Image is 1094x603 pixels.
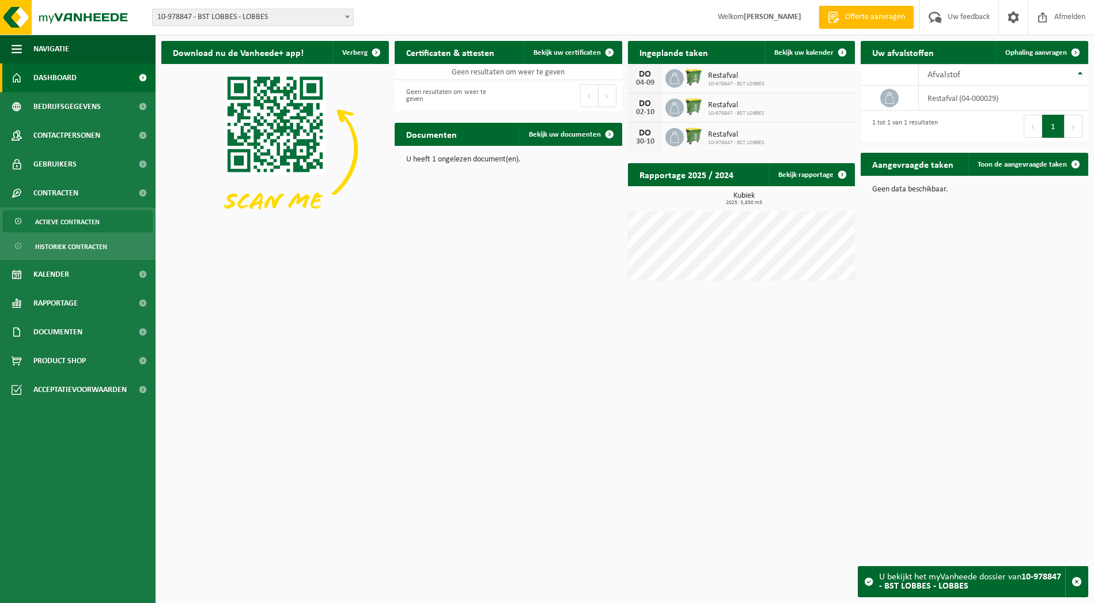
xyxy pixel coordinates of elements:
div: 02-10 [634,108,657,116]
span: Bekijk uw documenten [529,131,601,138]
h2: Download nu de Vanheede+ app! [161,41,315,63]
h2: Certificaten & attesten [395,41,506,63]
p: Geen data beschikbaar. [872,186,1077,194]
a: Actieve contracten [3,210,153,232]
span: Bekijk uw kalender [774,49,834,56]
img: WB-0770-HPE-GN-50 [684,126,703,146]
h2: Aangevraagde taken [861,153,965,175]
a: Offerte aanvragen [819,6,914,29]
span: Actieve contracten [35,211,100,233]
img: WB-0770-HPE-GN-50 [684,67,703,87]
td: restafval (04-000029) [919,86,1088,111]
span: Restafval [708,101,764,110]
span: Contactpersonen [33,121,100,150]
h2: Rapportage 2025 / 2024 [628,163,745,186]
span: Product Shop [33,346,86,375]
h2: Ingeplande taken [628,41,720,63]
span: 2025: 3,850 m3 [634,200,855,206]
span: 10-978847 - BST LOBBES [708,140,764,146]
span: 10-978847 - BST LOBBES [708,110,764,117]
img: Download de VHEPlus App [161,64,389,235]
a: Bekijk rapportage [769,163,854,186]
span: Afvalstof [928,70,960,80]
span: Restafval [708,130,764,140]
td: Geen resultaten om weer te geven [395,64,622,80]
span: Contracten [33,179,78,208]
div: U bekijkt het myVanheede dossier van [879,567,1065,597]
button: Previous [580,84,599,107]
img: WB-0770-HPE-GN-50 [684,97,703,116]
h2: Uw afvalstoffen [861,41,945,63]
div: 04-09 [634,79,657,87]
span: Gebruikers [33,150,77,179]
h3: Kubiek [634,192,855,206]
span: Offerte aanvragen [842,12,908,23]
button: Next [1065,115,1082,138]
span: 10-978847 - BST LOBBES [708,81,764,88]
span: Bedrijfsgegevens [33,92,101,121]
span: Toon de aangevraagde taken [978,161,1067,168]
button: Next [599,84,616,107]
span: Navigatie [33,35,69,63]
span: Rapportage [33,289,78,318]
span: Acceptatievoorwaarden [33,375,127,404]
div: DO [634,129,657,138]
strong: [PERSON_NAME] [744,13,801,21]
div: 1 tot 1 van 1 resultaten [866,114,938,139]
div: DO [634,99,657,108]
span: Documenten [33,318,82,346]
a: Ophaling aanvragen [996,41,1087,64]
div: 30-10 [634,138,657,146]
span: Dashboard [33,63,77,92]
span: Kalender [33,260,69,289]
h2: Documenten [395,123,468,145]
a: Bekijk uw documenten [520,123,621,146]
span: Historiek contracten [35,236,107,258]
a: Bekijk uw kalender [765,41,854,64]
span: Bekijk uw certificaten [533,49,601,56]
span: 10-978847 - BST LOBBES - LOBBES [153,9,353,25]
a: Toon de aangevraagde taken [968,153,1087,176]
button: Previous [1024,115,1042,138]
div: Geen resultaten om weer te geven [400,83,502,108]
span: Ophaling aanvragen [1005,49,1067,56]
p: U heeft 1 ongelezen document(en). [406,156,611,164]
span: Restafval [708,71,764,81]
strong: 10-978847 - BST LOBBES - LOBBES [879,572,1061,591]
a: Bekijk uw certificaten [524,41,621,64]
button: Verberg [333,41,388,64]
span: 10-978847 - BST LOBBES - LOBBES [152,9,354,26]
button: 1 [1042,115,1065,138]
a: Historiek contracten [3,235,153,257]
span: Verberg [342,49,368,56]
div: DO [634,70,657,79]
